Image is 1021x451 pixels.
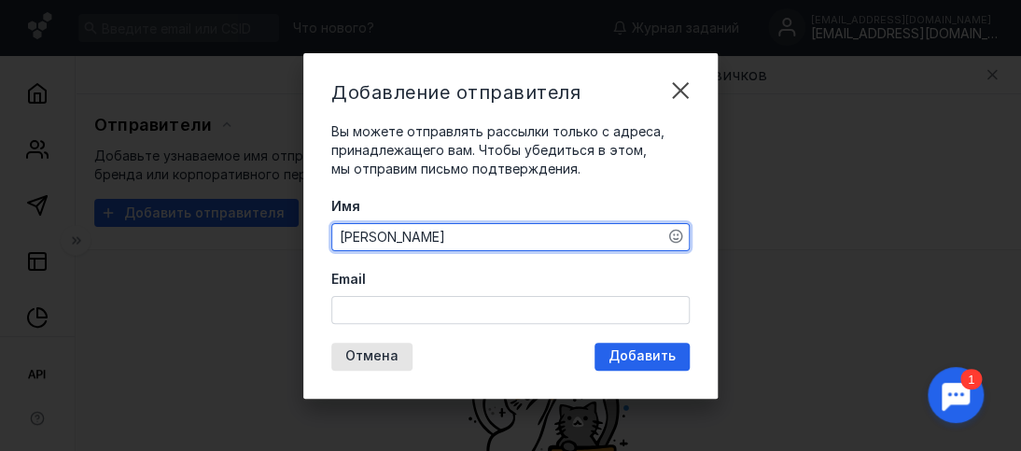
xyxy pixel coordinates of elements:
[332,224,689,250] textarea: [PERSON_NAME]
[608,348,676,364] span: Добавить
[331,123,664,176] span: Вы можете отправлять рассылки только с адреса, принадлежащего вам. Чтобы убедиться в этом, мы отп...
[331,81,580,104] span: Добавление отправителя
[331,270,366,289] span: Email
[345,348,399,364] span: Отмена
[331,343,413,371] button: Отмена
[331,197,360,216] span: Имя
[42,11,63,32] div: 1
[594,343,690,371] button: Добавить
